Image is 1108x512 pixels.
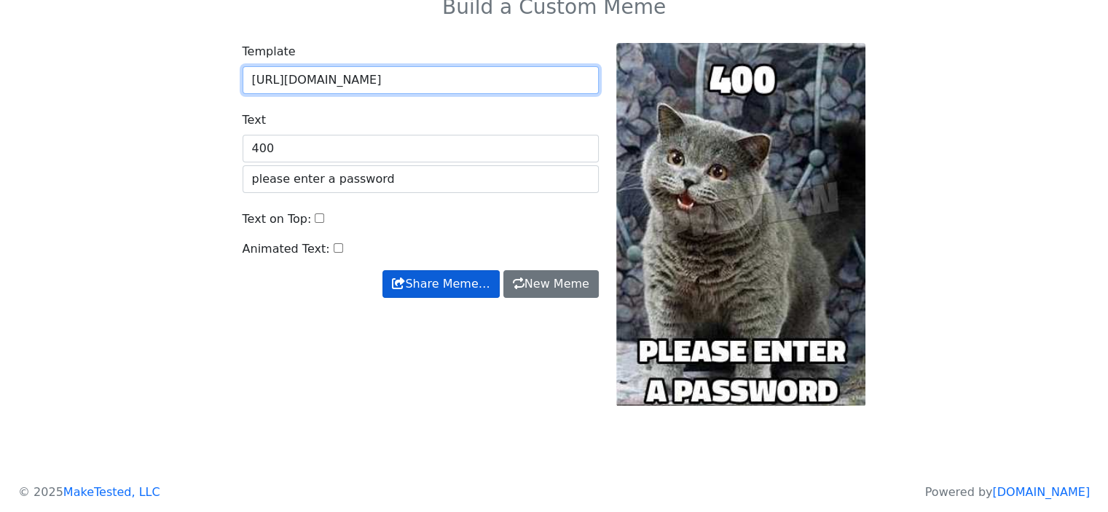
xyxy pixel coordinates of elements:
label: Text [243,111,266,129]
a: New Meme [503,270,599,298]
a: MakeTested, LLC [63,485,160,499]
label: Animated Text: [243,240,330,258]
label: Template [243,43,296,60]
p: Powered by [925,484,1090,501]
span: New Meme [513,275,589,293]
a: [DOMAIN_NAME] [992,485,1090,499]
input: Background Image URL [243,66,599,94]
input: this meme? [243,165,599,193]
p: © 2025 [18,484,160,501]
input: i can has [243,135,599,162]
label: Text on Top: [243,210,312,228]
button: Share Meme… [382,270,499,298]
